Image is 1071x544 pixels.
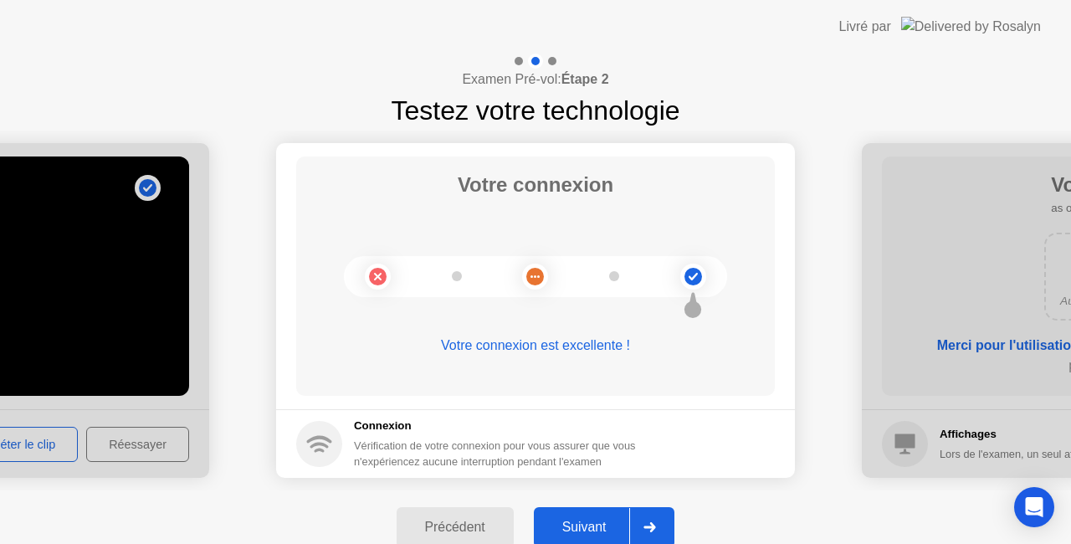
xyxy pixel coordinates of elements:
[539,520,630,535] div: Suivant
[354,438,637,470] div: Vérification de votre connexion pour vous assurer que vous n'expériencez aucune interruption pend...
[462,69,608,90] h4: Examen Pré-vol:
[458,170,613,200] h1: Votre connexion
[1014,487,1054,527] div: Open Intercom Messenger
[901,17,1041,36] img: Delivered by Rosalyn
[391,90,679,131] h1: Testez votre technologie
[561,72,609,86] b: Étape 2
[296,336,775,356] div: Votre connexion est excellente !
[402,520,509,535] div: Précédent
[839,17,891,37] div: Livré par
[354,418,637,434] h5: Connexion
